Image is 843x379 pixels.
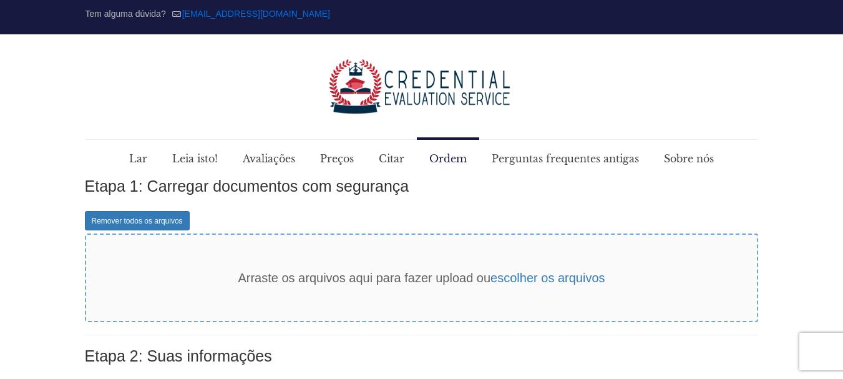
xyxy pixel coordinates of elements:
[85,9,166,19] font: Tem alguma dúvida?
[379,152,404,165] font: Citar
[117,140,726,177] nav: Menu principal
[328,34,515,139] a: Serviço de Avaliação de Credenciais
[492,152,639,165] font: Perguntas frequentes antigas
[85,211,190,230] a: Remover todos os arquivos
[92,217,183,225] font: Remover todos os arquivos
[85,177,409,195] font: Etapa 1: Carregar documentos com segurança
[172,152,218,165] font: Leia isto!
[129,152,147,165] font: Lar
[479,140,651,177] a: Perguntas frequentes antigas
[238,271,490,285] font: Arraste os arquivos aqui para fazer upload ou
[230,140,308,177] a: Avaliações
[664,152,714,165] font: Sobre nós
[417,140,479,177] a: Ordem
[182,9,330,19] a: correspondência
[320,152,354,165] font: Preços
[182,9,330,19] font: [EMAIL_ADDRESS][DOMAIN_NAME]
[328,59,515,114] img: cor do logotipo
[366,140,417,177] a: Citar
[651,140,726,177] a: Sobre nós
[490,271,605,285] a: escolher os arquivos
[85,347,272,365] font: Etapa 2: Suas informações
[243,152,295,165] font: Avaliações
[117,140,160,177] a: Lar
[160,140,230,177] a: Leia isto!
[308,140,366,177] a: Preços
[429,152,467,165] font: Ordem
